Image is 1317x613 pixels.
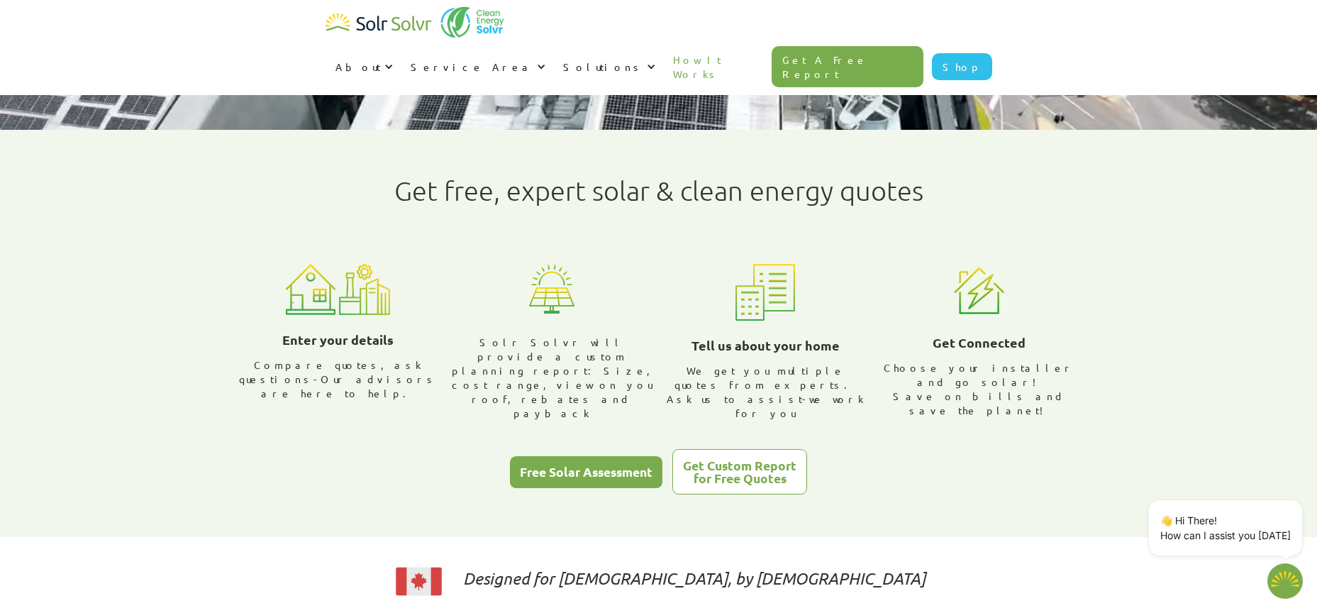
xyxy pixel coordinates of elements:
[683,459,796,484] div: Get Custom Report for Free Quotes
[401,45,553,88] div: Service Area
[933,332,1026,353] h3: Get Connected
[520,465,652,478] div: Free Solar Assessment
[450,335,653,420] div: Solr Solvr will provide a custom planning report: Size, cost range, view on you roof, rebates and...
[932,53,992,80] a: Shop
[553,45,663,88] div: Solutions
[394,175,923,206] h1: Get free, expert solar & clean energy quotes
[237,358,440,400] div: Compare quotes, ask questions-Our advisors are here to help.
[510,456,662,488] a: Free Solar Assessment
[335,60,381,74] div: About
[563,60,643,74] div: Solutions
[411,60,533,74] div: Service Area
[672,449,807,495] a: Get Custom Reportfor Free Quotes
[1160,513,1291,543] p: 👋 Hi There! How can I assist you [DATE]
[282,329,394,350] h3: Enter your details
[1267,563,1303,599] img: 1702586718.png
[1267,563,1303,599] button: Open chatbot widget
[878,360,1081,417] div: Choose your installer and go solar! Save on bills and save the planet!
[665,363,867,420] div: We get you multiple quotes from experts. Ask us to assist-we work for you
[772,46,923,87] a: Get A Free Report
[463,571,926,585] p: Designed for [DEMOGRAPHIC_DATA], by [DEMOGRAPHIC_DATA]
[326,45,401,88] div: About
[663,38,772,95] a: How It Works
[691,335,840,356] h3: Tell us about your home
